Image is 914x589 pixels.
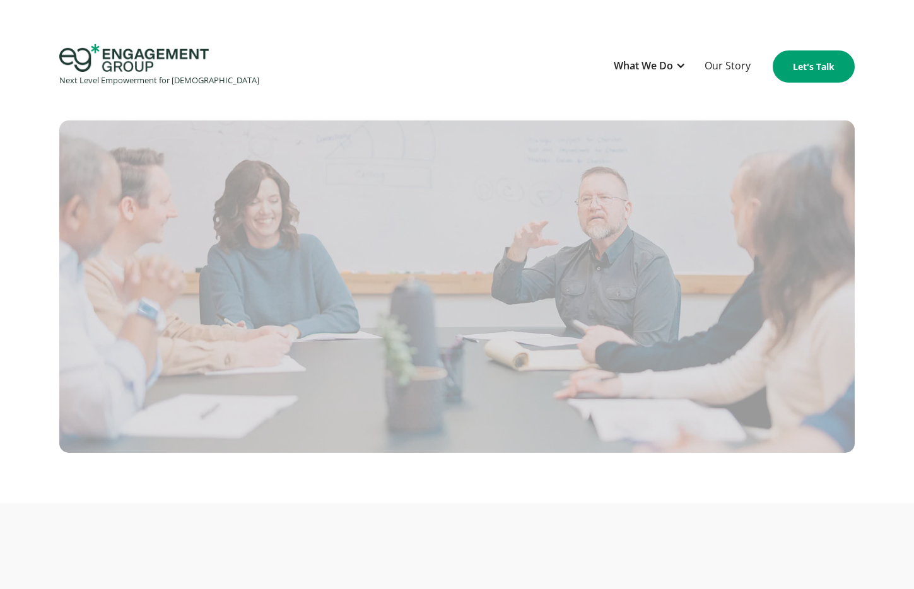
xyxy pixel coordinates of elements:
img: Engagement Group Logo Icon [59,44,209,72]
a: home [59,44,259,89]
a: Our Story [698,51,757,82]
div: Next Level Empowerment for [DEMOGRAPHIC_DATA] [59,72,259,89]
div: What We Do [614,57,673,74]
div: What We Do [607,51,692,82]
a: Let's Talk [773,50,855,83]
